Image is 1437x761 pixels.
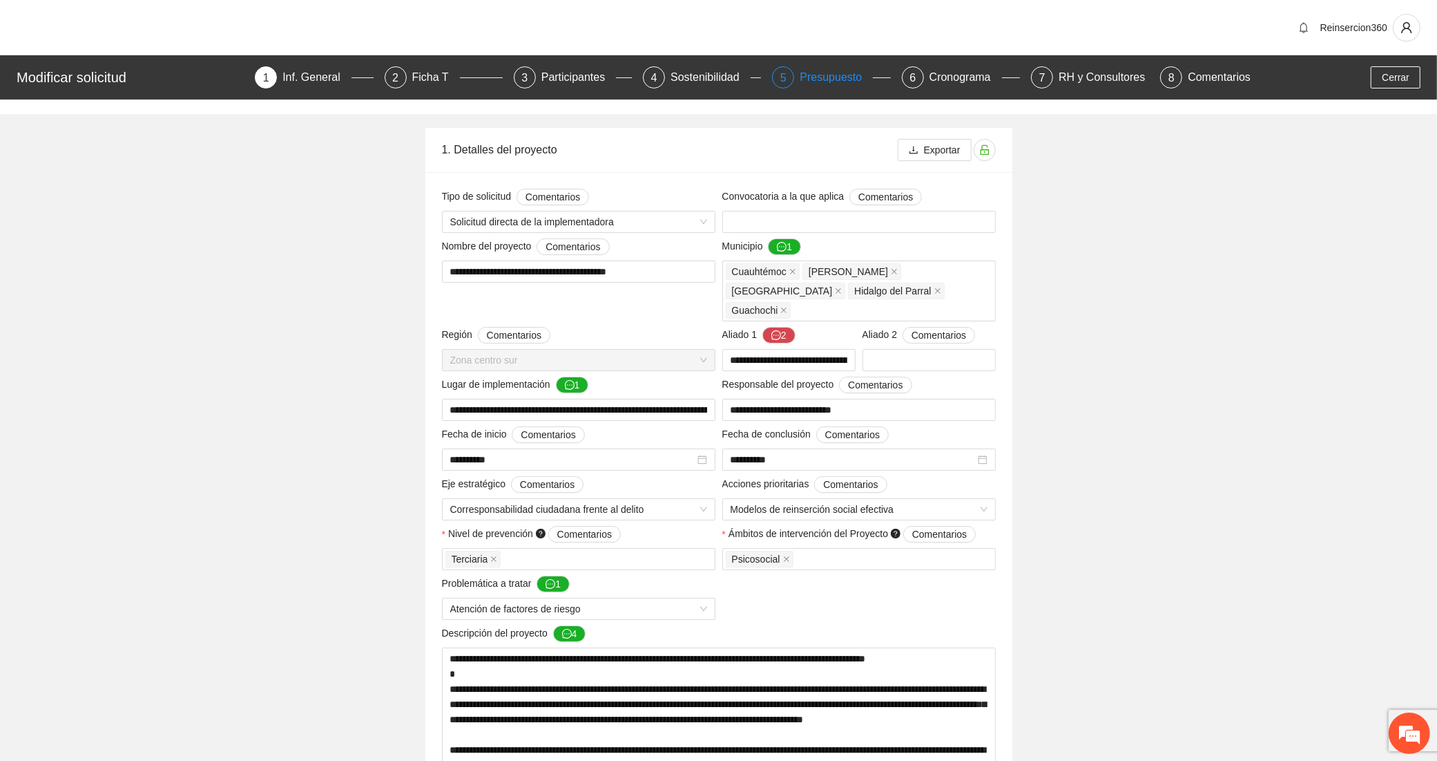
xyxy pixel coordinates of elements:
[536,529,546,538] span: question-circle
[512,426,584,443] button: Fecha de inicio
[442,130,898,169] div: 1. Detalles del proyecto
[912,328,966,343] span: Comentarios
[802,263,901,280] span: Aquiles Serdán
[722,377,912,393] span: Responsable del proyecto
[909,145,918,156] span: download
[442,426,585,443] span: Fecha de inicio
[490,556,497,563] span: close
[814,476,887,493] button: Acciones prioritarias
[726,263,800,280] span: Cuauhtémoc
[912,527,967,542] span: Comentarios
[722,426,889,443] span: Fecha de conclusión
[772,66,890,88] div: 5Presupuesto
[1039,72,1045,84] span: 7
[974,139,996,161] button: unlock
[557,527,612,542] span: Comentarios
[442,626,586,642] span: Descripción del proyecto
[849,189,922,205] button: Convocatoria a la que aplica
[412,66,460,88] div: Ficha T
[898,139,972,161] button: downloadExportar
[514,66,632,88] div: 3Participantes
[537,576,570,592] button: Problemática a tratar
[255,66,373,88] div: 1Inf. General
[854,283,931,299] span: Hidalgo del Parral
[732,303,778,318] span: Guachochi
[777,242,787,253] span: message
[442,377,589,393] span: Lugar de implementación
[924,142,961,158] span: Exportar
[825,427,880,442] span: Comentarios
[450,499,707,520] span: Corresponsabilidad ciudadana frente al delito
[848,377,903,393] span: Comentarios
[1293,17,1315,39] button: bell
[726,283,846,299] span: Chihuahua
[891,529,900,538] span: question-circle
[780,307,787,314] span: close
[442,576,570,592] span: Problemática a tratar
[548,526,621,543] button: Nivel de prevención question-circle
[7,377,263,426] textarea: Escriba su mensaje y pulse “Intro”
[934,288,941,294] span: close
[517,189,589,205] button: Tipo de solicitud
[722,189,923,205] span: Convocatoria a la que aplica
[226,7,260,40] div: Minimizar ventana de chat en vivo
[1188,66,1251,88] div: Comentarios
[553,626,586,642] button: Descripción del proyecto
[521,72,528,84] span: 3
[722,327,795,344] span: Aliado 1
[521,427,575,442] span: Comentarios
[520,477,575,492] span: Comentarios
[643,66,761,88] div: 4Sostenibilidad
[771,330,781,341] span: message
[732,552,780,567] span: Psicosocial
[848,283,944,299] span: Hidalgo del Parral
[511,476,584,493] button: Eje estratégico
[1031,66,1149,88] div: 7RH y Consultores
[546,579,555,590] span: message
[768,238,801,255] button: Municipio
[1160,66,1251,88] div: 8Comentarios
[722,476,887,493] span: Acciones prioritarias
[783,556,790,563] span: close
[1293,22,1314,33] span: bell
[450,350,707,370] span: Zona centro sur
[72,71,232,88] div: Chatee con nosotros ahora
[1382,70,1409,85] span: Cerrar
[565,380,575,391] span: message
[442,238,610,255] span: Nombre del proyecto
[800,66,873,88] div: Presupuesto
[450,212,707,232] span: Solicitud directa de la implementadora
[902,66,1020,88] div: 6Cronograma
[903,526,976,543] button: Ámbitos de intervención del Proyecto question-circle
[809,264,888,279] span: [PERSON_NAME]
[1393,21,1420,34] span: user
[816,426,889,443] button: Fecha de conclusión
[442,327,551,344] span: Región
[385,66,503,88] div: 2Ficha T
[80,185,191,324] span: Estamos en línea.
[562,629,572,640] span: message
[839,377,912,393] button: Responsable del proyecto
[556,377,589,393] button: Lugar de implementación
[722,238,802,255] span: Municipio
[974,144,995,156] span: unlock
[726,551,793,567] span: Psicosocial
[651,72,657,84] span: 4
[442,189,590,205] span: Tipo de solicitud
[891,268,898,275] span: close
[282,66,351,88] div: Inf. General
[525,189,580,205] span: Comentarios
[1393,14,1420,41] button: user
[726,302,791,319] span: Guachochi
[487,328,541,343] span: Comentarios
[452,552,488,567] span: Terciaria
[762,327,795,344] button: Aliado 1
[1320,22,1387,33] span: Reinsercion360
[537,238,609,255] button: Nombre del proyecto
[1168,72,1175,84] span: 8
[780,72,787,84] span: 5
[546,239,600,254] span: Comentarios
[862,327,976,344] span: Aliado 2
[929,66,1002,88] div: Cronograma
[671,66,751,88] div: Sostenibilidad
